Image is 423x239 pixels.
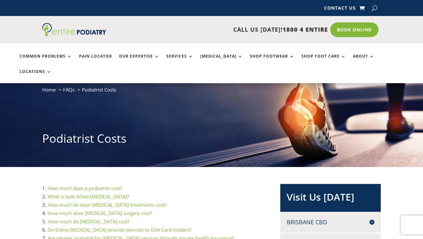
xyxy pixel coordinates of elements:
[42,131,381,150] h1: Podiatrist Costs
[48,185,122,191] a: How much does a podiatrist cost?
[82,86,116,93] span: Podiatrist Costs
[353,54,374,68] a: About
[42,31,106,38] a: Entire Podiatry
[79,54,112,68] a: Pain Locator
[48,193,129,200] a: What is bulk-billed [MEDICAL_DATA]?
[283,26,328,33] span: 1800 4 ENTIRE
[63,86,75,93] a: FAQs
[48,210,152,216] a: How much does [MEDICAL_DATA] surgery cost?
[119,54,159,68] a: Our Expertise
[287,218,374,226] h4: Brisbane CBD
[119,26,328,34] p: CALL US [DATE]!
[330,22,379,37] a: Book Online
[20,54,72,68] a: Common Problems
[287,190,374,207] h2: Visit Us [DATE]
[166,54,193,68] a: Services
[42,85,381,99] nav: breadcrumb
[48,218,129,225] a: How much do [MEDICAL_DATA] cost?
[48,202,166,208] a: How much do laser [MEDICAL_DATA] treatments cost?
[48,227,191,233] a: Do Entire [MEDICAL_DATA] provide services to DVA Card holders?
[42,86,56,93] a: Home
[324,6,356,13] a: Contact Us
[301,54,346,68] a: Shop Foot Care
[20,69,52,83] a: Locations
[250,54,294,68] a: Shop Footwear
[42,23,106,36] img: logo (1)
[200,54,243,68] a: [MEDICAL_DATA]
